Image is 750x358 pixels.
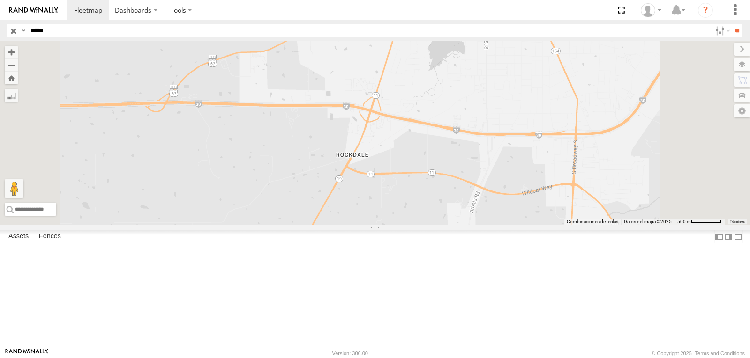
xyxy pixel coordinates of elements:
a: Terms and Conditions [695,351,745,356]
div: Version: 306.00 [332,351,368,356]
div: © Copyright 2025 - [652,351,745,356]
button: Zoom out [5,58,18,72]
label: Dock Summary Table to the Left [714,230,724,243]
label: Assets [4,230,33,243]
i: ? [698,3,713,18]
a: Términos (se abre en una nueva pestaña) [730,220,745,224]
label: Measure [5,89,18,102]
label: Search Filter Options [712,24,732,37]
button: Zoom in [5,46,18,58]
button: Zoom Home [5,72,18,84]
div: Miguel Cantu [637,3,665,17]
label: Hide Summary Table [734,230,743,243]
button: Combinaciones de teclas [567,219,618,225]
img: rand-logo.svg [9,7,58,14]
span: Datos del mapa ©2025 [624,219,672,224]
a: Visit our Website [5,349,48,358]
span: 500 m [677,219,691,224]
label: Search Query [20,24,27,37]
button: Arrastra al hombrecito al mapa para abrir Street View [5,179,23,198]
label: Dock Summary Table to the Right [724,230,733,243]
label: Map Settings [734,104,750,117]
button: Escala del mapa: 500 m por 62 píxeles [675,219,725,225]
label: Fences [34,230,66,243]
